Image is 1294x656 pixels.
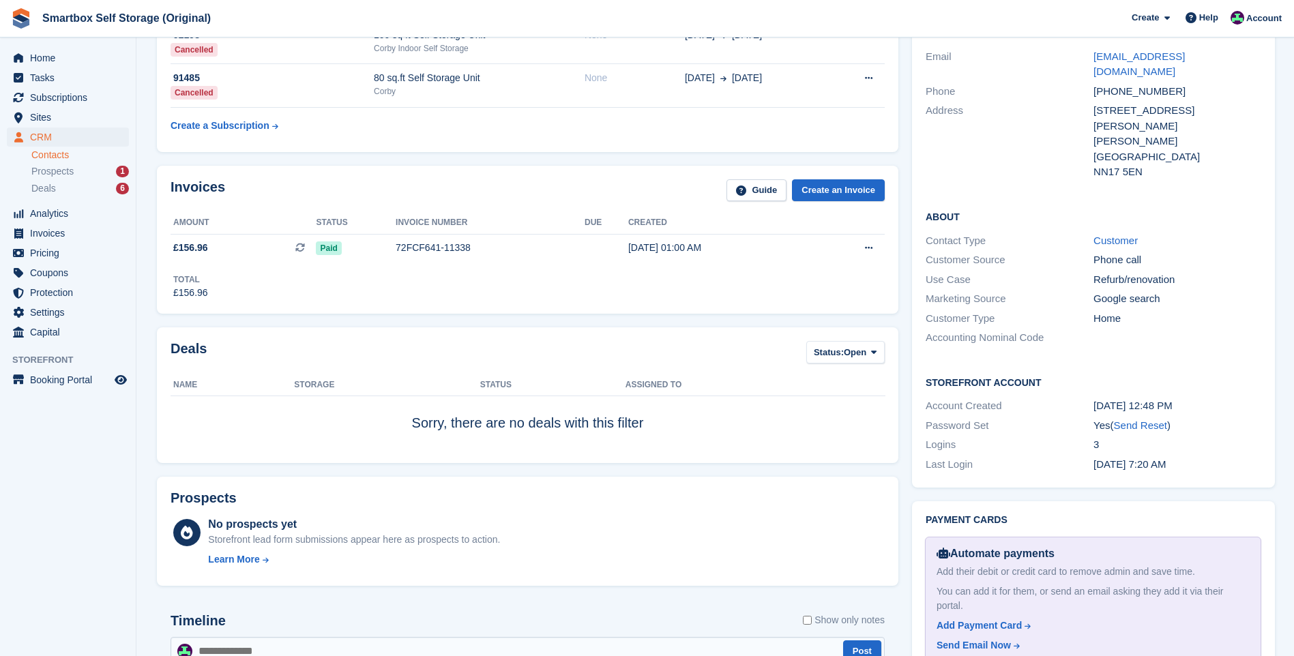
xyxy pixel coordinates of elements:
div: No prospects yet [208,516,500,533]
a: Create an Invoice [792,179,885,202]
span: Paid [316,241,341,255]
span: Coupons [30,263,112,282]
th: Storage [294,374,480,396]
img: stora-icon-8386f47178a22dfd0bd8f6a31ec36ba5ce8667c1dd55bd0f319d3a0aa187defe.svg [11,8,31,29]
div: Automate payments [937,546,1250,562]
a: menu [7,370,129,389]
div: Email [926,49,1093,80]
div: Home [1093,311,1261,327]
h2: Prospects [171,490,237,506]
div: Corby Indoor Self Storage [374,42,585,55]
span: [DATE] [685,71,715,85]
div: Add Payment Card [937,618,1022,633]
th: Status [316,212,396,234]
div: Create a Subscription [171,119,269,133]
span: Sites [30,108,112,127]
div: Cancelled [171,43,218,57]
span: Open [844,346,866,359]
th: Name [171,374,294,396]
a: Add Payment Card [937,618,1244,633]
a: [EMAIL_ADDRESS][DOMAIN_NAME] [1093,50,1185,78]
span: Help [1199,11,1218,25]
div: [PHONE_NUMBER] [1093,84,1261,100]
div: [PERSON_NAME] [1093,134,1261,149]
a: Guide [726,179,786,202]
div: 72FCF641-11338 [396,241,585,255]
span: Settings [30,303,112,322]
span: Home [30,48,112,68]
div: Corby [374,85,585,98]
div: Phone call [1093,252,1261,268]
button: Status: Open [806,341,885,363]
a: menu [7,224,129,243]
div: 80 sq.ft Self Storage Unit [374,71,585,85]
a: Send Reset [1114,419,1167,431]
span: Account [1246,12,1282,25]
span: Pricing [30,243,112,263]
div: Last Login [926,457,1093,473]
div: Address [926,103,1093,180]
span: Analytics [30,204,112,223]
div: Use Case [926,272,1093,288]
a: Smartbox Self Storage (Original) [37,7,216,29]
a: menu [7,243,129,263]
div: Customer Type [926,311,1093,327]
a: menu [7,128,129,147]
a: Create a Subscription [171,113,278,138]
div: Send Email Now [937,638,1011,653]
a: Learn More [208,552,500,567]
th: Invoice number [396,212,585,234]
span: Status: [814,346,844,359]
div: Yes [1093,418,1261,434]
div: Accounting Nominal Code [926,330,1093,346]
h2: Deals [171,341,207,366]
div: Storefront lead form submissions appear here as prospects to action. [208,533,500,547]
span: CRM [30,128,112,147]
a: Preview store [113,372,129,388]
a: Deals 6 [31,181,129,196]
time: 2025-06-27 06:20:26 UTC [1093,458,1166,470]
span: Prospects [31,165,74,178]
h2: Timeline [171,613,226,629]
div: Total [173,273,208,286]
div: Cancelled [171,86,218,100]
div: Account Created [926,398,1093,414]
div: 91485 [171,71,374,85]
div: Contact Type [926,233,1093,249]
a: menu [7,283,129,302]
h2: Payment cards [926,515,1261,526]
h2: Storefront Account [926,375,1261,389]
label: Show only notes [803,613,885,627]
th: Amount [171,212,316,234]
a: menu [7,88,129,107]
h2: Invoices [171,179,225,202]
th: Status [480,374,626,396]
a: menu [7,108,129,127]
div: £156.96 [173,286,208,300]
div: [GEOGRAPHIC_DATA] [1093,149,1261,165]
input: Show only notes [803,613,812,627]
a: Customer [1093,235,1138,246]
div: Learn More [208,552,259,567]
a: Contacts [31,149,129,162]
span: Booking Portal [30,370,112,389]
a: menu [7,68,129,87]
span: Storefront [12,353,136,367]
div: You can add it for them, or send an email asking they add it via their portal. [937,584,1250,613]
span: Deals [31,182,56,195]
a: menu [7,303,129,322]
div: 3 [1093,437,1261,453]
span: £156.96 [173,241,208,255]
h2: About [926,209,1261,223]
span: Tasks [30,68,112,87]
div: NN17 5EN [1093,164,1261,180]
span: Protection [30,283,112,302]
a: menu [7,48,129,68]
a: Prospects 1 [31,164,129,179]
th: Created [628,212,812,234]
img: Alex Selenitsas [1231,11,1244,25]
th: Due [585,212,628,234]
span: Subscriptions [30,88,112,107]
span: ( ) [1111,419,1171,431]
span: Sorry, there are no deals with this filter [412,415,644,430]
